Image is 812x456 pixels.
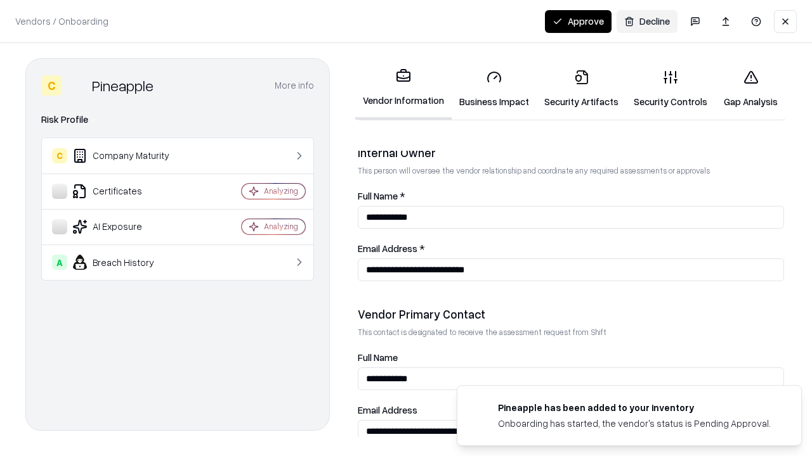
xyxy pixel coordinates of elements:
[355,58,452,120] a: Vendor Information
[452,60,537,118] a: Business Impact
[358,191,784,201] label: Full Name *
[358,145,784,160] div: Internal Owner
[52,255,204,270] div: Breach History
[275,74,314,97] button: More info
[626,60,715,118] a: Security Controls
[41,75,62,96] div: C
[358,165,784,176] p: This person will oversee the vendor relationship and coordinate any required assessments or appro...
[92,75,154,96] div: Pineapple
[358,353,784,362] label: Full Name
[473,401,488,416] img: pineappleenergy.com
[358,327,784,338] p: This contact is designated to receive the assessment request from Shift
[358,244,784,253] label: Email Address *
[52,148,204,163] div: Company Maturity
[52,184,204,199] div: Certificates
[715,60,787,118] a: Gap Analysis
[41,112,314,127] div: Risk Profile
[358,307,784,322] div: Vendor Primary Contact
[498,401,771,414] div: Pineapple has been added to your inventory
[264,186,298,196] div: Analyzing
[545,10,612,33] button: Approve
[537,60,626,118] a: Security Artifacts
[358,405,784,415] label: Email Address
[617,10,678,33] button: Decline
[52,219,204,234] div: AI Exposure
[498,417,771,430] div: Onboarding has started, the vendor's status is Pending Approval.
[15,15,108,28] p: Vendors / Onboarding
[52,255,67,270] div: A
[67,75,87,96] img: Pineapple
[52,148,67,163] div: C
[264,221,298,232] div: Analyzing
